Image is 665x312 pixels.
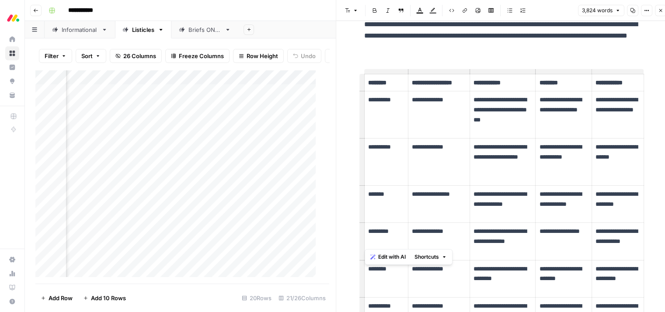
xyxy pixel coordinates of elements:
button: Sort [76,49,106,63]
div: Informational [62,25,98,34]
span: Sort [81,52,93,60]
span: 26 Columns [123,52,156,60]
span: Row Height [247,52,278,60]
button: Edit with AI [367,251,409,263]
span: Add Row [49,294,73,302]
a: Learning Hub [5,281,19,295]
a: Listicles [115,21,171,38]
button: Add 10 Rows [78,291,131,305]
button: Workspace: Monday.com [5,7,19,29]
button: 26 Columns [110,49,162,63]
button: Undo [287,49,321,63]
a: Insights [5,60,19,74]
span: 3,824 words [582,7,613,14]
button: 3,824 words [578,5,624,16]
a: Home [5,32,19,46]
div: 20 Rows [238,291,275,305]
a: Informational [45,21,115,38]
div: 21/26 Columns [275,291,329,305]
button: Shortcuts [411,251,450,263]
a: Usage [5,267,19,281]
button: Row Height [233,49,284,63]
span: Shortcuts [414,253,439,261]
span: Freeze Columns [179,52,224,60]
button: Add Row [35,291,78,305]
a: Opportunities [5,74,19,88]
span: Edit with AI [378,253,406,261]
div: Briefs ONLY [188,25,221,34]
a: Briefs ONLY [171,21,238,38]
a: Settings [5,253,19,267]
span: Add 10 Rows [91,294,126,302]
img: Monday.com Logo [5,10,21,26]
button: Filter [39,49,72,63]
button: Help + Support [5,295,19,309]
span: Undo [301,52,316,60]
button: Freeze Columns [165,49,230,63]
span: Filter [45,52,59,60]
div: Listicles [132,25,154,34]
a: Browse [5,46,19,60]
a: Your Data [5,88,19,102]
